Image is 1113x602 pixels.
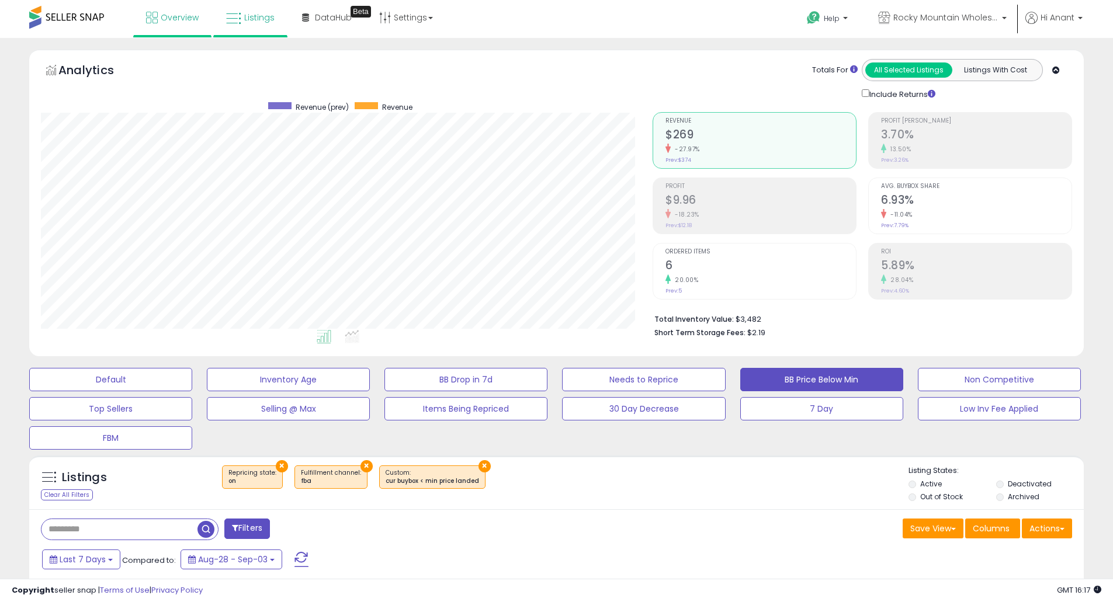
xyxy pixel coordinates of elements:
[207,397,370,420] button: Selling @ Max
[909,465,1084,476] p: Listing States:
[881,118,1072,124] span: Profit [PERSON_NAME]
[665,183,856,190] span: Profit
[920,479,942,489] label: Active
[351,6,371,18] div: Tooltip anchor
[812,65,858,76] div: Totals For
[973,523,1010,534] span: Columns
[29,426,192,450] button: FBM
[798,2,859,38] a: Help
[665,249,856,255] span: Ordered Items
[384,368,547,391] button: BB Drop in 7d
[806,11,821,25] i: Get Help
[29,368,192,391] button: Default
[1022,519,1072,538] button: Actions
[207,368,370,391] button: Inventory Age
[881,183,1072,190] span: Avg. Buybox Share
[665,156,691,163] small: Prev: $374
[296,102,349,112] span: Revenue (prev)
[161,12,199,23] span: Overview
[665,118,856,124] span: Revenue
[952,62,1039,78] button: Listings With Cost
[244,12,275,23] span: Listings
[122,555,176,566] span: Compared to:
[747,327,765,338] span: $2.19
[881,287,909,294] small: Prev: 4.60%
[384,397,547,420] button: Items Being Repriced
[479,460,491,472] button: ×
[886,210,913,219] small: -11.04%
[881,259,1072,274] h2: 5.89%
[276,460,288,472] button: ×
[918,397,1081,420] button: Low Inv Fee Applied
[386,468,479,486] span: Custom:
[1008,492,1039,502] label: Archived
[824,13,840,23] span: Help
[881,249,1072,255] span: ROI
[740,368,903,391] button: BB Price Below Min
[881,193,1072,209] h2: 6.93%
[665,193,856,209] h2: $9.96
[671,276,698,284] small: 20.00%
[881,222,909,229] small: Prev: 7.79%
[360,460,373,472] button: ×
[100,584,150,596] a: Terms of Use
[665,222,692,229] small: Prev: $12.18
[671,210,699,219] small: -18.23%
[41,489,93,500] div: Clear All Filters
[886,145,911,154] small: 13.50%
[1041,12,1074,23] span: Hi Anant
[151,584,203,596] a: Privacy Policy
[665,259,856,274] h2: 6
[740,397,903,420] button: 7 Day
[886,276,913,284] small: 28.04%
[12,584,54,596] strong: Copyright
[58,62,137,81] h5: Analytics
[562,397,725,420] button: 30 Day Decrease
[386,477,479,485] div: cur buybox < min price landed
[1025,12,1083,38] a: Hi Anant
[920,492,963,502] label: Out of Stock
[654,311,1063,325] li: $3,482
[853,87,949,100] div: Include Returns
[301,477,361,485] div: fba
[918,368,1081,391] button: Non Competitive
[1057,584,1101,596] span: 2025-09-11 16:17 GMT
[654,314,734,324] b: Total Inventory Value:
[228,477,276,485] div: on
[562,368,725,391] button: Needs to Reprice
[42,549,120,569] button: Last 7 Days
[181,549,282,569] button: Aug-28 - Sep-03
[198,554,268,565] span: Aug-28 - Sep-03
[665,128,856,144] h2: $269
[654,328,746,337] b: Short Term Storage Fees:
[12,585,203,596] div: seller snap | |
[665,287,682,294] small: Prev: 5
[315,12,352,23] span: DataHub
[29,397,192,420] button: Top Sellers
[671,145,700,154] small: -27.97%
[60,554,106,565] span: Last 7 Days
[62,469,107,486] h5: Listings
[865,62,952,78] button: All Selected Listings
[1008,479,1052,489] label: Deactivated
[893,12,998,23] span: Rocky Mountain Wholesale
[228,468,276,486] span: Repricing state :
[903,519,963,538] button: Save View
[382,102,412,112] span: Revenue
[224,519,270,539] button: Filters
[881,156,909,163] small: Prev: 3.26%
[301,468,361,486] span: Fulfillment channel :
[965,519,1020,538] button: Columns
[881,128,1072,144] h2: 3.70%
